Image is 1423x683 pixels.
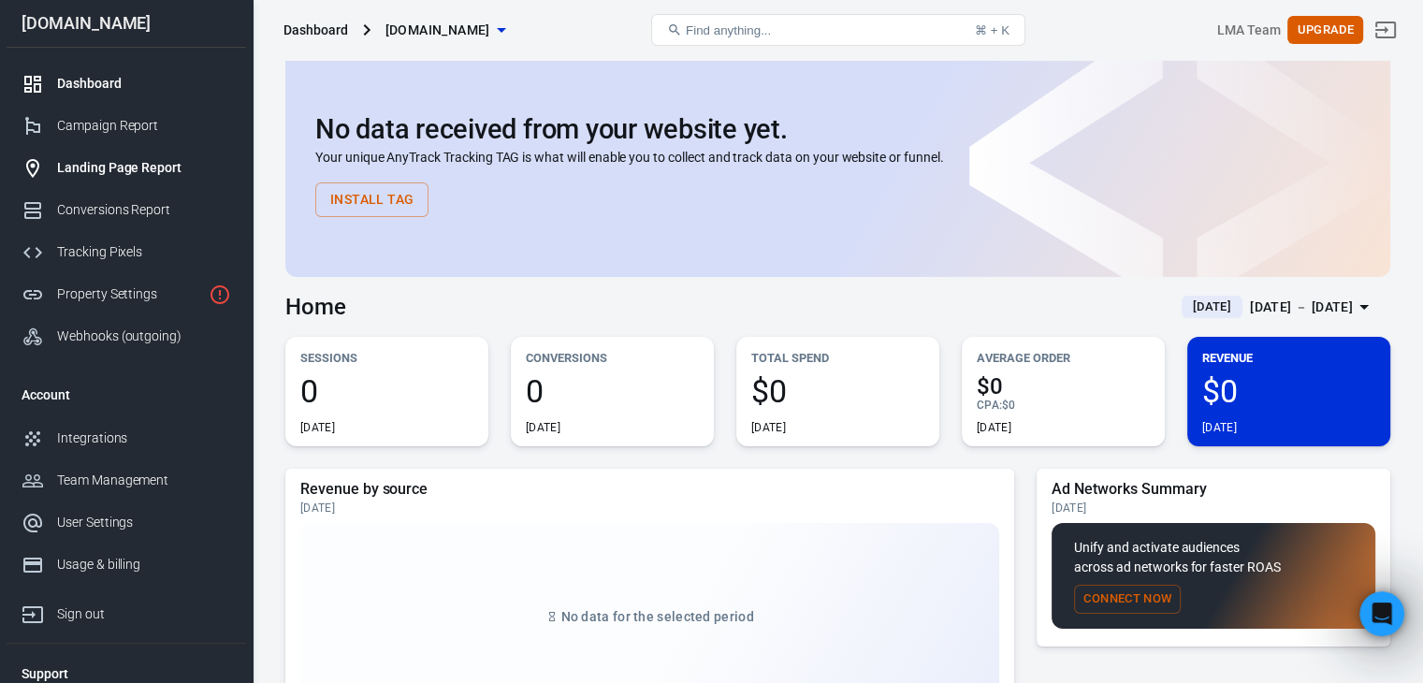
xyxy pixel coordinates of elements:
[57,327,231,346] div: Webhooks (outgoing)
[1074,538,1353,577] p: Unify and activate audiences across ad networks for faster ROAS
[686,23,771,37] span: Find anything...
[283,21,348,39] div: Dashboard
[57,242,231,262] div: Tracking Pixels
[561,609,754,624] span: No data for the selected period
[7,273,246,315] a: Property Settings
[315,114,1360,144] h2: No data received from your website yet.
[1074,585,1181,614] button: Connect Now
[57,158,231,178] div: Landing Page Report
[1002,399,1015,412] span: $0
[1167,292,1390,323] button: [DATE][DATE] － [DATE]
[57,429,231,448] div: Integrations
[7,315,246,357] a: Webhooks (outgoing)
[1363,7,1408,52] a: Sign out
[300,480,999,499] h5: Revenue by source
[57,604,231,624] div: Sign out
[651,14,1025,46] button: Find anything...⌘ + K
[300,501,999,516] div: [DATE]
[57,513,231,532] div: User Settings
[378,13,513,48] button: [DOMAIN_NAME]
[7,417,246,459] a: Integrations
[57,116,231,136] div: Campaign Report
[1287,16,1363,45] button: Upgrade
[57,471,231,490] div: Team Management
[7,231,246,273] a: Tracking Pixels
[7,105,246,147] a: Campaign Report
[1217,21,1281,40] div: Account id: 2VsX3EWg
[977,375,1150,398] span: $0
[526,375,699,407] span: 0
[300,420,335,435] div: [DATE]
[975,23,1009,37] div: ⌘ + K
[7,459,246,501] a: Team Management
[300,375,473,407] span: 0
[7,372,246,417] li: Account
[7,63,246,105] a: Dashboard
[1359,591,1404,636] iframe: Intercom live chat
[57,555,231,574] div: Usage & billing
[7,15,246,32] div: [DOMAIN_NAME]
[285,294,346,320] h3: Home
[526,420,560,435] div: [DATE]
[977,348,1150,368] p: Average Order
[315,148,1360,167] p: Your unique AnyTrack Tracking TAG is what will enable you to collect and track data on your websi...
[1250,296,1353,319] div: [DATE] － [DATE]
[1052,480,1375,499] h5: Ad Networks Summary
[7,586,246,635] a: Sign out
[1202,375,1375,407] span: $0
[57,74,231,94] div: Dashboard
[300,348,473,368] p: Sessions
[751,375,924,407] span: $0
[1202,348,1375,368] p: Revenue
[385,19,490,42] span: canzmarketing.com
[751,420,786,435] div: [DATE]
[209,283,231,306] svg: Property is not installed yet
[7,501,246,544] a: User Settings
[977,420,1011,435] div: [DATE]
[7,147,246,189] a: Landing Page Report
[57,200,231,220] div: Conversions Report
[1052,501,1375,516] div: [DATE]
[1202,420,1237,435] div: [DATE]
[751,348,924,368] p: Total Spend
[1185,298,1239,316] span: [DATE]
[57,284,201,304] div: Property Settings
[7,544,246,586] a: Usage & billing
[526,348,699,368] p: Conversions
[977,399,1002,412] span: CPA :
[315,182,428,217] button: Install Tag
[7,189,246,231] a: Conversions Report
